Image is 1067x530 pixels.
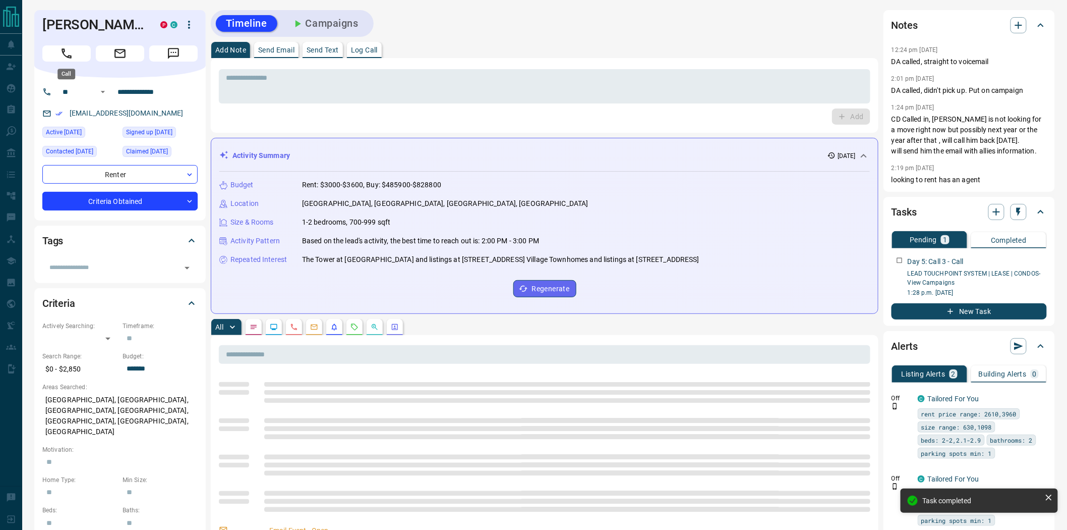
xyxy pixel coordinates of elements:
p: [GEOGRAPHIC_DATA], [GEOGRAPHIC_DATA], [GEOGRAPHIC_DATA], [GEOGRAPHIC_DATA] [302,198,588,209]
div: Task completed [923,497,1041,505]
svg: Calls [290,323,298,331]
p: Areas Searched: [42,383,198,392]
button: Regenerate [513,280,576,297]
svg: Agent Actions [391,323,399,331]
div: property.ca [160,21,167,28]
p: Motivation: [42,445,198,454]
a: Tailored For You [928,475,979,483]
p: Rent: $3000-$3600, Buy: $485900-$828800 [302,180,441,190]
div: Tags [42,229,198,253]
svg: Lead Browsing Activity [270,323,278,331]
div: Renter [42,165,198,184]
button: Open [97,86,109,98]
svg: Requests [350,323,359,331]
div: Tasks [892,200,1047,224]
a: Tailored For You [928,395,979,403]
p: 1:24 pm [DATE] [892,104,934,111]
p: Baths: [123,506,198,515]
p: Listing Alerts [902,370,945,378]
span: Call [42,45,91,62]
h1: [PERSON_NAME] [42,17,145,33]
p: Activity Summary [232,150,290,161]
p: All [215,324,223,331]
button: Open [180,261,194,275]
p: [GEOGRAPHIC_DATA], [GEOGRAPHIC_DATA], [GEOGRAPHIC_DATA], [GEOGRAPHIC_DATA], [GEOGRAPHIC_DATA], [G... [42,392,198,440]
svg: Push Notification Only [892,483,899,490]
p: $0 - $2,850 [42,361,117,378]
div: condos.ca [170,21,177,28]
svg: Opportunities [371,323,379,331]
p: Send Email [258,46,294,54]
a: [EMAIL_ADDRESS][DOMAIN_NAME] [70,109,184,117]
span: rent price range: 2610,3960 [921,409,1017,419]
p: DA called, didn't pick up. Put on campaign [892,85,1047,96]
p: [DATE] [838,151,856,161]
p: 1-2 bedrooms, 700-999 sqft [302,217,390,228]
p: 2:19 pm [DATE] [892,165,934,172]
span: Signed up [DATE] [126,127,172,137]
svg: Emails [310,323,318,331]
div: Notes [892,13,1047,37]
p: Search Range: [42,352,117,361]
p: Timeframe: [123,322,198,331]
a: LEAD TOUCHPOINT SYSTEM | LEASE | CONDOS- View Campaigns [908,270,1041,286]
p: Off [892,474,912,483]
p: Based on the lead's activity, the best time to reach out is: 2:00 PM - 3:00 PM [302,236,539,246]
p: Pending [910,236,937,243]
div: Fri Aug 08 2025 [42,146,117,160]
h2: Tags [42,233,63,249]
p: Repeated Interest [230,254,287,265]
p: Budget: [123,352,198,361]
span: size range: 630,1098 [921,422,992,432]
div: condos.ca [918,475,925,483]
span: parking spots min: 1 [921,448,992,458]
p: Off [892,394,912,403]
p: Log Call [351,46,378,54]
span: beds: 2-2,2.1-2.9 [921,435,981,445]
button: Timeline [216,15,277,32]
p: Beds: [42,506,117,515]
div: Criteria [42,291,198,315]
p: 2:01 pm [DATE] [892,75,934,82]
div: Alerts [892,334,1047,358]
p: Building Alerts [979,370,1027,378]
p: Day 5: Call 3 - Call [908,256,964,267]
p: Actively Searching: [42,322,117,331]
h2: Alerts [892,338,918,354]
p: CD Called in, [PERSON_NAME] is not looking for a move right now but possibly next year or the yea... [892,114,1047,156]
span: Claimed [DATE] [126,146,168,156]
p: 1 [943,236,947,243]
svg: Listing Alerts [330,323,338,331]
span: Message [149,45,198,62]
p: Completed [991,237,1027,244]
span: bathrooms: 2 [990,435,1033,445]
h2: Criteria [42,295,75,311]
p: Location [230,198,259,209]
svg: Notes [250,323,258,331]
p: Size & Rooms [230,217,274,228]
p: 2 [952,370,956,378]
div: Call [57,69,75,79]
p: The Tower at [GEOGRAPHIC_DATA] and listings at [STREET_ADDRESS] Village Townhomes and listings at... [302,254,699,265]
div: Thu Jul 31 2025 [42,127,117,141]
div: Activity Summary[DATE] [219,146,870,165]
button: Campaigns [281,15,369,32]
p: looking to rent has an agent [892,175,1047,185]
div: condos.ca [918,395,925,402]
div: Criteria Obtained [42,192,198,210]
p: Add Note [215,46,246,54]
p: Send Text [307,46,339,54]
span: Contacted [DATE] [46,146,93,156]
p: Budget [230,180,254,190]
p: Home Type: [42,475,117,485]
div: Tue Sep 04 2018 [123,146,198,160]
p: 0 [1033,370,1037,378]
button: New Task [892,303,1047,320]
p: Activity Pattern [230,236,280,246]
h2: Tasks [892,204,917,220]
p: 1:28 p.m. [DATE] [908,288,1047,297]
p: 12:24 pm [DATE] [892,46,938,54]
p: Min Size: [123,475,198,485]
span: Email [96,45,144,62]
svg: Push Notification Only [892,403,899,410]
